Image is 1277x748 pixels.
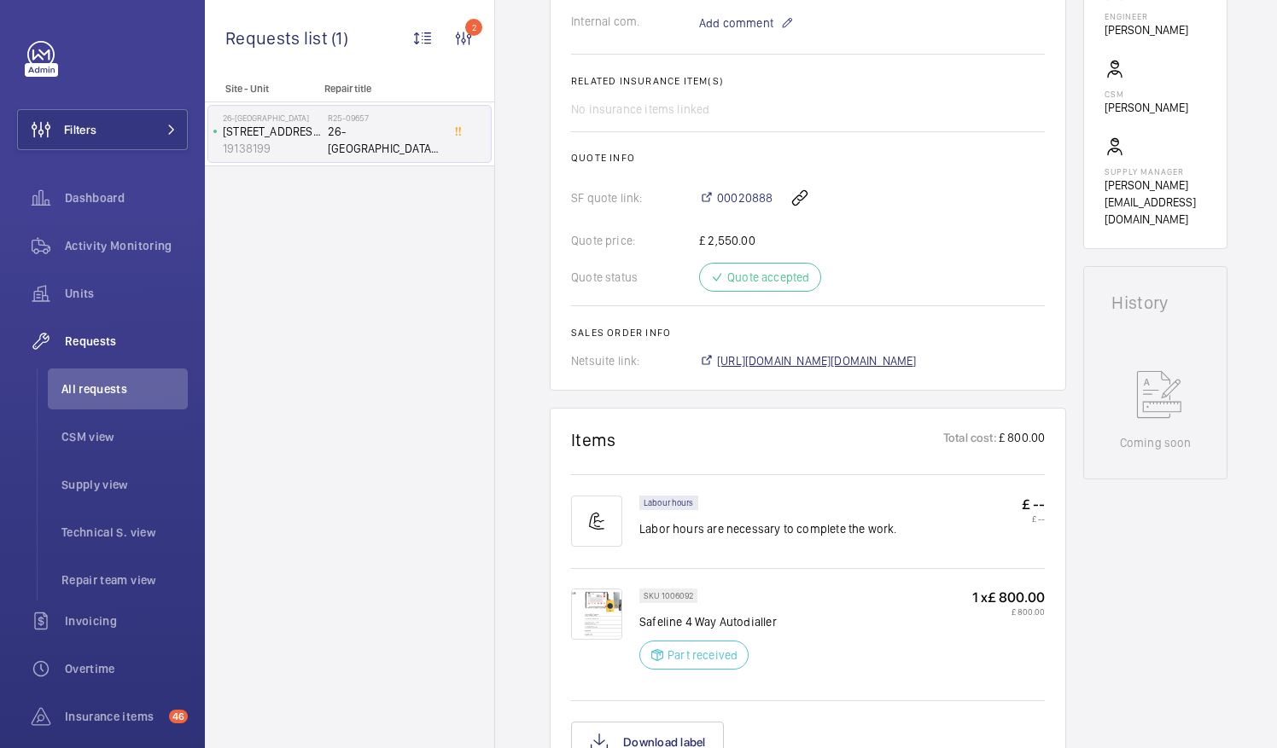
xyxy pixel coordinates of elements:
button: Filters [17,109,188,150]
p: CSM [1105,89,1188,99]
p: Total cost: [943,429,997,450]
p: £ -- [1022,496,1045,513]
span: [URL][DOMAIN_NAME][DOMAIN_NAME] [717,352,917,369]
span: Overtime [65,660,188,677]
p: £ -- [1022,513,1045,524]
p: 1 x £ 800.00 [972,589,1045,606]
p: Labour hours [644,500,694,506]
span: Repair team view [61,571,188,589]
span: Add comment [699,14,773,32]
p: [PERSON_NAME] [1105,99,1188,116]
p: Labor hours are necessary to complete the work. [639,520,897,537]
span: Insurance items [65,708,162,725]
p: Safeline 4 Way Autodialler [639,613,777,630]
p: £ 800.00 [997,429,1045,450]
span: CSM view [61,428,188,445]
span: Invoicing [65,612,188,629]
span: All requests [61,380,188,397]
img: muscle-sm.svg [571,496,622,547]
span: 26-[GEOGRAPHIC_DATA] gsm upgrade [328,123,440,157]
p: Site - Unit [205,83,318,95]
span: Requests [65,333,188,350]
p: [PERSON_NAME] [1105,21,1188,38]
h1: Items [571,429,616,450]
span: 46 [169,710,188,723]
p: 26-[GEOGRAPHIC_DATA] [223,113,321,123]
h2: Quote info [571,152,1045,164]
h1: History [1111,294,1199,311]
h2: Related insurance item(s) [571,75,1045,87]
p: Repair title [324,83,437,95]
p: [PERSON_NAME][EMAIL_ADDRESS][DOMAIN_NAME] [1105,177,1206,228]
span: Dashboard [65,189,188,206]
a: 00020888 [699,189,773,206]
p: £ 800.00 [972,606,1045,617]
p: Engineer [1105,11,1188,21]
h2: R25-09657 [328,113,440,123]
span: Activity Monitoring [65,237,188,254]
p: Supply manager [1105,166,1206,177]
a: [URL][DOMAIN_NAME][DOMAIN_NAME] [699,352,917,369]
span: Requests list [225,27,331,49]
span: 00020888 [717,189,773,206]
p: Part received [668,647,738,664]
p: [STREET_ADDRESS] [223,123,321,140]
span: Filters [64,121,96,138]
p: SKU 1006092 [644,593,693,599]
p: 19138199 [223,140,321,157]
span: Units [65,285,188,302]
img: WLGdbntRVPxwi1WN_4Evmr5-TT18ABUloa1vNZ3ZcCXmMKTF.png [571,589,622,640]
span: Supply view [61,476,188,493]
p: Coming soon [1120,434,1192,451]
h2: Sales order info [571,327,1045,339]
span: Technical S. view [61,524,188,541]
